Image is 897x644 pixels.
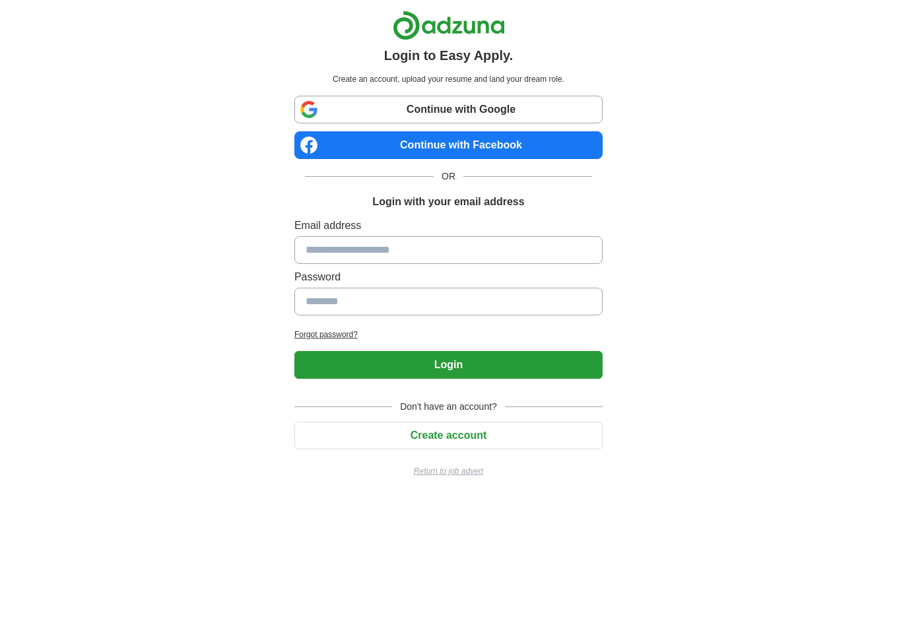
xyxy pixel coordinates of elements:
[434,170,463,183] span: OR
[294,430,603,441] a: Create account
[297,73,600,85] p: Create an account, upload your resume and land your dream role.
[294,329,603,340] a: Forgot password?
[372,194,524,210] h1: Login with your email address
[294,465,603,477] a: Return to job advert
[393,11,505,40] img: Adzuna logo
[294,131,603,159] a: Continue with Facebook
[392,400,505,414] span: Don't have an account?
[384,46,514,65] h1: Login to Easy Apply.
[294,218,603,234] label: Email address
[294,269,603,285] label: Password
[294,351,603,379] button: Login
[294,96,603,123] a: Continue with Google
[294,422,603,449] button: Create account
